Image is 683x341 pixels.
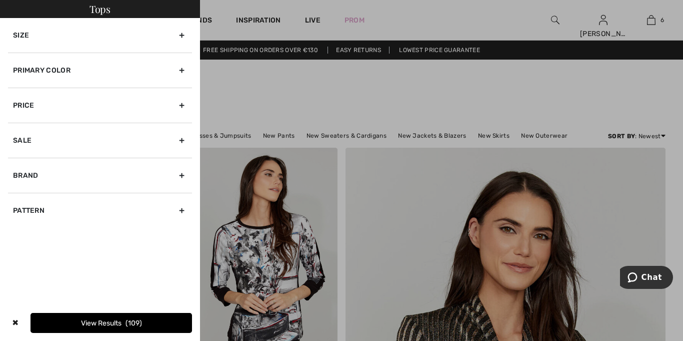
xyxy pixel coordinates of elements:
[8,158,192,193] div: Brand
[620,266,673,291] iframe: Opens a widget where you can chat to one of our agents
[8,193,192,228] div: Pattern
[8,313,22,333] div: ✖
[125,319,142,327] span: 109
[30,313,192,333] button: View Results109
[8,53,192,88] div: Primary Color
[8,123,192,158] div: Sale
[8,18,192,53] div: Size
[8,88,192,123] div: Price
